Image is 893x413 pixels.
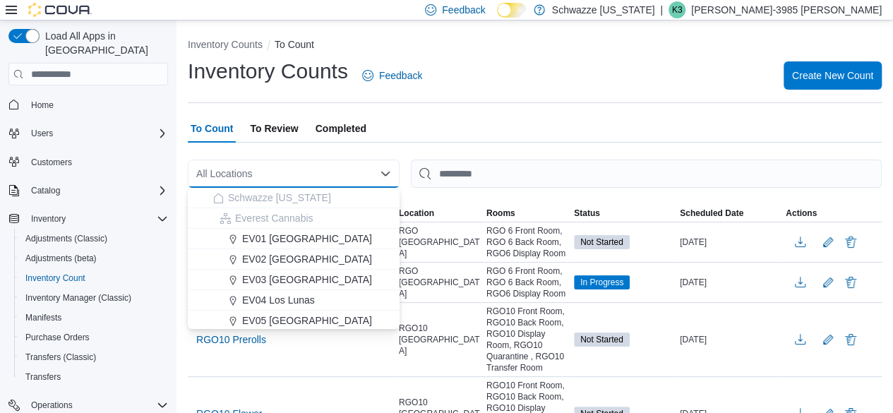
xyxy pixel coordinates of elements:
span: Users [31,128,53,139]
span: Feedback [379,68,422,83]
span: To Review [250,114,298,143]
span: RGO10 Prerolls [196,333,266,347]
button: EV03 [GEOGRAPHIC_DATA] [188,270,400,290]
span: Not Started [574,235,630,249]
p: [PERSON_NAME]-3985 [PERSON_NAME] [691,1,882,18]
button: Manifests [14,308,174,328]
span: Inventory Count [25,273,85,284]
span: Transfers (Classic) [25,352,96,363]
a: Transfers [20,369,66,385]
span: Schwazze [US_STATE] [228,191,331,205]
button: Transfers [14,367,174,387]
a: Inventory Manager (Classic) [20,289,137,306]
p: | [660,1,663,18]
div: [DATE] [677,331,783,348]
button: Inventory Count [14,268,174,288]
span: Purchase Orders [25,332,90,343]
span: Home [25,95,168,113]
span: Status [574,208,600,219]
span: To Count [191,114,233,143]
span: Create New Count [792,68,873,83]
span: Transfers [20,369,168,385]
nav: An example of EuiBreadcrumbs [188,37,882,54]
span: EV02 [GEOGRAPHIC_DATA] [242,252,372,266]
span: Inventory Count [20,270,168,287]
button: Transfers (Classic) [14,347,174,367]
span: Everest Cannabis [235,211,313,225]
span: Completed [316,114,366,143]
span: Rooms [486,208,515,219]
span: Customers [31,157,72,168]
span: Load All Apps in [GEOGRAPHIC_DATA] [40,29,168,57]
span: Users [25,125,168,142]
button: Users [3,124,174,143]
span: Inventory Manager (Classic) [25,292,131,304]
button: Catalog [3,181,174,200]
span: Home [31,100,54,111]
input: This is a search bar. After typing your query, hit enter to filter the results lower in the page. [411,160,882,188]
button: EV04 Los Lunas [188,290,400,311]
span: Feedback [442,3,485,17]
span: Manifests [25,312,61,323]
a: Feedback [356,61,428,90]
button: Schwazze [US_STATE] [188,188,400,208]
span: K3 [672,1,683,18]
button: Inventory [25,210,71,227]
span: Adjustments (Classic) [25,233,107,244]
button: Delete [842,234,859,251]
button: Delete [842,331,859,348]
span: In Progress [580,276,623,289]
span: Adjustments (beta) [20,250,168,267]
button: Customers [3,152,174,172]
span: Scheduled Date [680,208,743,219]
button: Edit count details [820,329,837,350]
div: RGO 6 Front Room, RGO 6 Back Room, RGO6 Display Room [484,263,571,302]
button: Status [571,205,677,222]
span: Inventory [25,210,168,227]
span: Location [399,208,434,219]
span: Transfers (Classic) [20,349,168,366]
button: Edit count details [820,272,837,293]
button: Edit count details [820,232,837,253]
button: To Count [275,39,314,50]
span: In Progress [574,275,630,289]
span: Transfers [25,371,61,383]
button: Scheduled Date [677,205,783,222]
div: Kandice-3985 Marquez [669,1,685,18]
a: Home [25,97,59,114]
button: Close list of options [380,168,391,179]
span: Purchase Orders [20,329,168,346]
button: Home [3,94,174,114]
button: Location [396,205,484,222]
span: Catalog [31,185,60,196]
button: EV02 [GEOGRAPHIC_DATA] [188,249,400,270]
span: Customers [25,153,168,171]
div: [DATE] [677,274,783,291]
span: Not Started [574,333,630,347]
button: Inventory Counts [188,39,263,50]
button: Delete [842,274,859,291]
button: Everest Cannabis [188,208,400,229]
span: Actions [786,208,817,219]
a: Purchase Orders [20,329,95,346]
span: Operations [31,400,73,411]
span: RGO [GEOGRAPHIC_DATA] [399,265,481,299]
span: EV05 [GEOGRAPHIC_DATA] [242,313,372,328]
span: Not Started [580,333,623,346]
a: Manifests [20,309,67,326]
button: Create New Count [784,61,882,90]
span: EV04 Los Lunas [242,293,315,307]
span: Inventory [31,213,66,225]
a: Inventory Count [20,270,91,287]
div: RGO10 Front Room, RGO10 Back Room, RGO10 Display Room, RGO10 Quarantine , RGO10 Transfer Room [484,303,571,376]
button: EV05 [GEOGRAPHIC_DATA] [188,311,400,331]
div: RGO 6 Front Room, RGO 6 Back Room, RGO6 Display Room [484,222,571,262]
span: Catalog [25,182,168,199]
button: Catalog [25,182,66,199]
span: Not Started [580,236,623,249]
button: Users [25,125,59,142]
button: Adjustments (Classic) [14,229,174,249]
h1: Inventory Counts [188,57,348,85]
div: [DATE] [677,234,783,251]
